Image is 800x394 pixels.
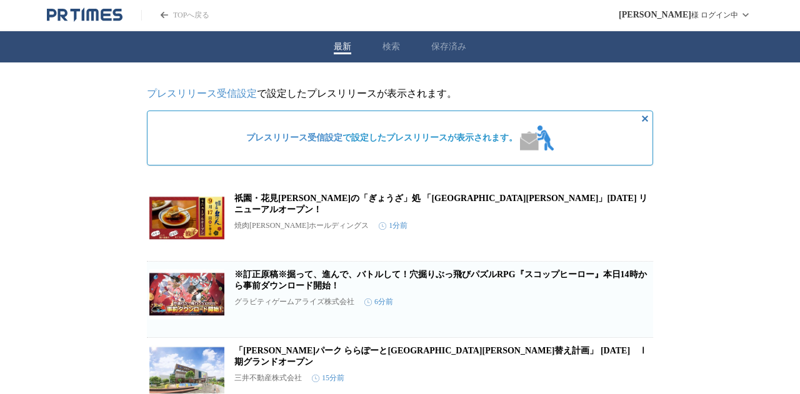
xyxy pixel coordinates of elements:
[312,373,344,383] time: 15分前
[619,10,691,20] span: [PERSON_NAME]
[246,133,342,142] a: プレスリリース受信設定
[234,194,647,214] a: 祇園・花見[PERSON_NAME]の「ぎょうざ」処 「[GEOGRAPHIC_DATA][PERSON_NAME]」[DATE] リニューアルオープン！
[334,41,351,52] button: 最新
[234,270,647,290] a: ※訂正原稿※掘って、進んで、バトルして！穴掘りぶっ飛びパズルRPG『スコップヒーロー』本日14時から事前ダウンロード開始！
[379,220,407,231] time: 1分前
[47,7,122,22] a: PR TIMESのトップページはこちら
[149,193,224,243] img: 祇園・花見小路の「ぎょうざ」処 「泉門天 京都祇園本店」9月17日（水） リニューアルオープン！
[234,346,647,367] a: 「[PERSON_NAME]パーク ららぽーと[GEOGRAPHIC_DATA][PERSON_NAME]替え計画」 [DATE] Ⅰ期グランドオープン
[234,220,369,231] p: 焼肉[PERSON_NAME]ホールディングス
[364,297,393,307] time: 6分前
[147,87,653,101] p: で設定したプレスリリースが表示されます。
[637,111,652,126] button: 非表示にする
[147,88,257,99] a: プレスリリース受信設定
[246,132,517,144] span: で設定したプレスリリースが表示されます。
[234,373,302,383] p: 三井不動産株式会社
[382,41,400,52] button: 検索
[234,297,354,307] p: グラビティゲームアライズ株式会社
[149,269,224,319] img: ※訂正原稿※掘って、進んで、バトルして！穴掘りぶっ飛びパズルRPG『スコップヒーロー』本日14時から事前ダウンロード開始！
[431,41,466,52] button: 保存済み
[141,10,209,21] a: PR TIMESのトップページはこちら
